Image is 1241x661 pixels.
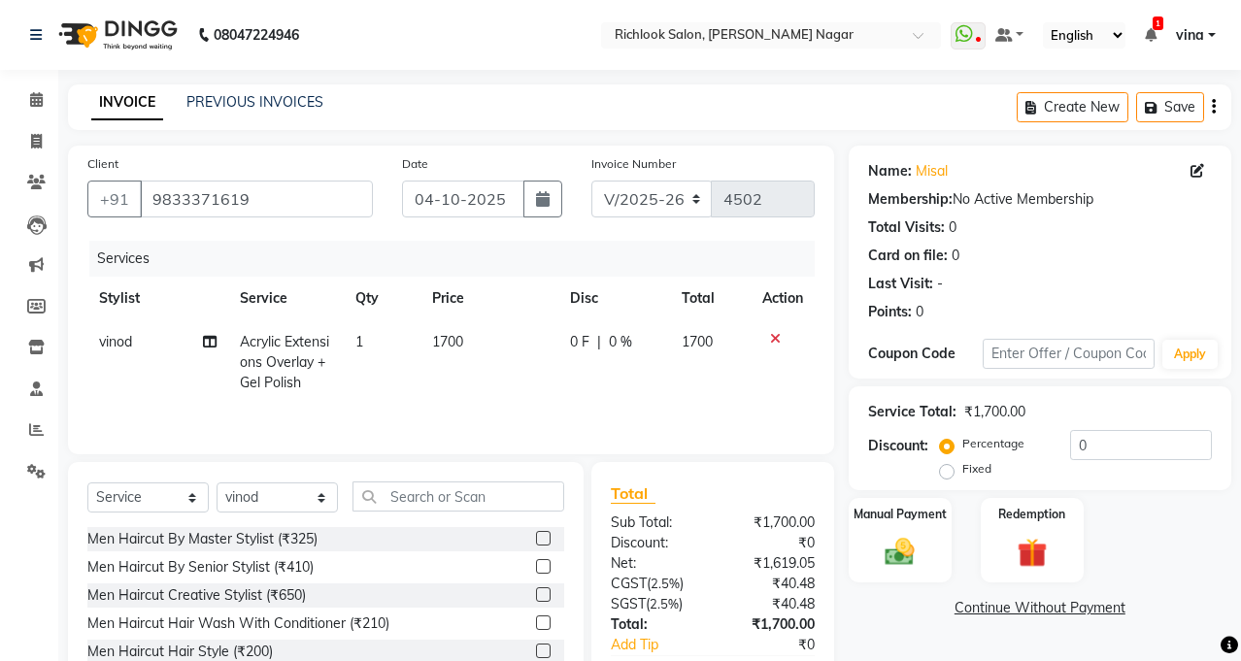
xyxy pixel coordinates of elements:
[99,333,132,350] span: vinod
[596,574,713,594] div: ( )
[916,161,948,182] a: Misal
[597,332,601,352] span: |
[713,553,829,574] div: ₹1,619.05
[611,575,647,592] span: CGST
[670,277,751,320] th: Total
[611,595,646,612] span: SGST
[87,557,314,578] div: Men Haircut By Senior Stylist (₹410)
[591,155,676,173] label: Invoice Number
[87,277,228,320] th: Stylist
[87,585,306,606] div: Men Haircut Creative Stylist (₹650)
[713,512,829,533] div: ₹1,700.00
[853,598,1227,618] a: Continue Without Payment
[609,332,632,352] span: 0 %
[952,246,959,266] div: 0
[868,402,956,422] div: Service Total:
[186,93,323,111] a: PREVIOUS INVOICES
[420,277,558,320] th: Price
[713,574,829,594] div: ₹40.48
[596,553,713,574] div: Net:
[87,613,389,634] div: Men Haircut Hair Wash With Conditioner (₹210)
[998,506,1065,523] label: Redemption
[713,614,829,635] div: ₹1,700.00
[402,155,428,173] label: Date
[868,436,928,456] div: Discount:
[240,333,329,391] span: Acrylic Extensions Overlay + Gel Polish
[352,481,564,512] input: Search or Scan
[713,594,829,614] div: ₹40.48
[868,246,948,266] div: Card on file:
[751,277,815,320] th: Action
[916,302,923,322] div: 0
[854,506,947,523] label: Manual Payment
[1008,535,1057,572] img: _gift.svg
[651,576,680,591] span: 2.5%
[876,535,924,569] img: _cash.svg
[868,344,983,364] div: Coupon Code
[983,339,1155,369] input: Enter Offer / Coupon Code
[596,635,732,655] a: Add Tip
[558,277,670,320] th: Disc
[868,161,912,182] div: Name:
[91,85,163,120] a: INVOICE
[962,435,1024,452] label: Percentage
[596,512,713,533] div: Sub Total:
[949,217,956,238] div: 0
[650,596,679,611] span: 2.5%
[868,274,933,294] div: Last Visit:
[868,217,945,238] div: Total Visits:
[214,8,299,62] b: 08047224946
[140,181,373,217] input: Search by Name/Mobile/Email/Code
[1017,92,1128,122] button: Create New
[868,189,1212,210] div: No Active Membership
[596,594,713,614] div: ( )
[89,241,829,277] div: Services
[1162,340,1218,369] button: Apply
[732,635,829,655] div: ₹0
[50,8,183,62] img: logo
[228,277,344,320] th: Service
[87,529,318,549] div: Men Haircut By Master Stylist (₹325)
[713,533,829,553] div: ₹0
[570,332,589,352] span: 0 F
[937,274,943,294] div: -
[682,333,713,350] span: 1700
[1176,25,1204,46] span: vina
[355,333,363,350] span: 1
[87,181,142,217] button: +91
[596,614,713,635] div: Total:
[596,533,713,553] div: Discount:
[964,402,1025,422] div: ₹1,700.00
[344,277,420,320] th: Qty
[1153,17,1163,30] span: 1
[868,302,912,322] div: Points:
[87,155,118,173] label: Client
[1145,26,1157,44] a: 1
[432,333,463,350] span: 1700
[611,483,655,504] span: Total
[962,460,991,478] label: Fixed
[1136,92,1204,122] button: Save
[868,189,953,210] div: Membership:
